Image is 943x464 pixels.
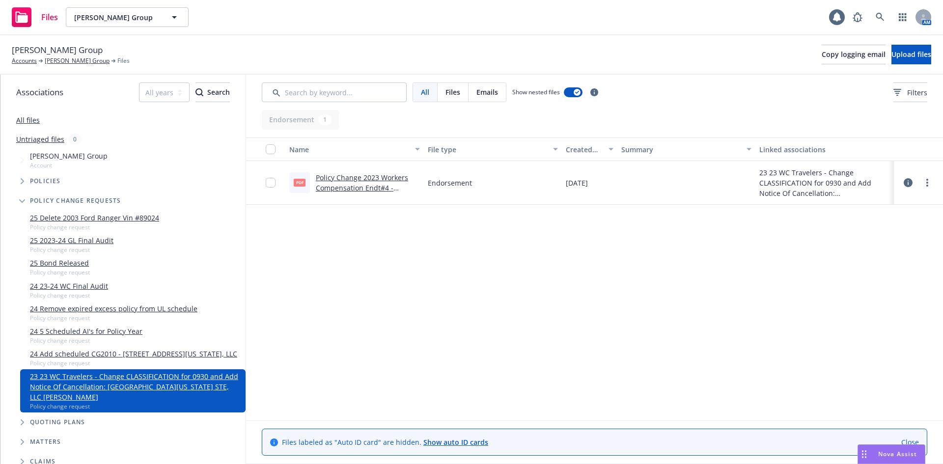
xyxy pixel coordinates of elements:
[901,437,919,447] a: Close
[858,444,925,464] button: Nova Assist
[30,291,108,300] span: Policy change request
[16,115,40,125] a: All files
[41,13,58,21] span: Files
[16,86,63,99] span: Associations
[30,314,197,322] span: Policy change request
[30,151,108,161] span: [PERSON_NAME] Group
[30,161,108,169] span: Account
[30,303,197,314] a: 24 Remove expired excess policy from UL schedule
[822,50,886,59] span: Copy logging email
[30,281,108,291] a: 24 23-24 WC Final Audit
[262,82,407,102] input: Search by keyword...
[424,137,562,161] button: File type
[282,437,488,447] span: Files labeled as "Auto ID card" are hidden.
[12,44,103,56] span: [PERSON_NAME] Group
[759,167,890,198] div: 23 23 WC Travelers - Change CLASSIFICATION for 0930 and Add Notice Of Cancellation: [GEOGRAPHIC_D...
[566,144,603,155] div: Created on
[30,213,159,223] a: 25 Delete 2003 Ford Ranger Vin #89024
[512,88,560,96] span: Show nested files
[907,87,927,98] span: Filters
[266,144,276,154] input: Select all
[30,198,121,204] span: Policy change requests
[74,12,159,23] span: [PERSON_NAME] Group
[117,56,130,65] span: Files
[30,326,142,336] a: 24 5 Scheduled AI's for Policy Year
[294,179,305,186] span: pdf
[476,87,498,97] span: Emails
[423,437,488,447] a: Show auto ID cards
[316,173,417,244] a: Policy Change 2023 Workers Compensation Endt#4 - Change CLASSIFICATION for 0930 and Add Notice Of...
[195,83,230,102] div: Search
[421,87,429,97] span: All
[858,445,870,464] div: Drag to move
[30,349,237,359] a: 24 Add scheduled CG2010 - [STREET_ADDRESS][US_STATE], LLC
[891,50,931,59] span: Upload files
[566,178,588,188] span: [DATE]
[30,223,159,231] span: Policy change request
[68,134,82,145] div: 0
[30,402,242,410] span: Policy change request
[30,235,113,246] a: 25 2023-24 GL Final Audit
[195,88,203,96] svg: Search
[30,258,90,268] a: 25 Bond Released
[921,177,933,189] a: more
[30,371,242,402] a: 23 23 WC Travelers - Change CLASSIFICATION for 0930 and Add Notice Of Cancellation: [GEOGRAPHIC_D...
[562,137,617,161] button: Created on
[891,45,931,64] button: Upload files
[285,137,424,161] button: Name
[848,7,867,27] a: Report a Bug
[870,7,890,27] a: Search
[30,439,61,445] span: Matters
[30,178,61,184] span: Policies
[45,56,110,65] a: [PERSON_NAME] Group
[66,7,189,27] button: [PERSON_NAME] Group
[617,137,756,161] button: Summary
[878,450,917,458] span: Nova Assist
[822,45,886,64] button: Copy logging email
[8,3,62,31] a: Files
[30,268,90,276] span: Policy change request
[428,178,472,188] span: Endorsement
[12,56,37,65] a: Accounts
[445,87,460,97] span: Files
[428,144,548,155] div: File type
[30,336,142,345] span: Policy change request
[195,82,230,102] button: SearchSearch
[755,137,894,161] button: Linked associations
[30,246,113,254] span: Policy change request
[30,419,85,425] span: Quoting plans
[16,134,64,144] a: Untriaged files
[289,144,409,155] div: Name
[266,178,276,188] input: Toggle Row Selected
[30,359,237,367] span: Policy change request
[893,7,913,27] a: Switch app
[621,144,741,155] div: Summary
[893,87,927,98] span: Filters
[759,144,890,155] div: Linked associations
[893,82,927,102] button: Filters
